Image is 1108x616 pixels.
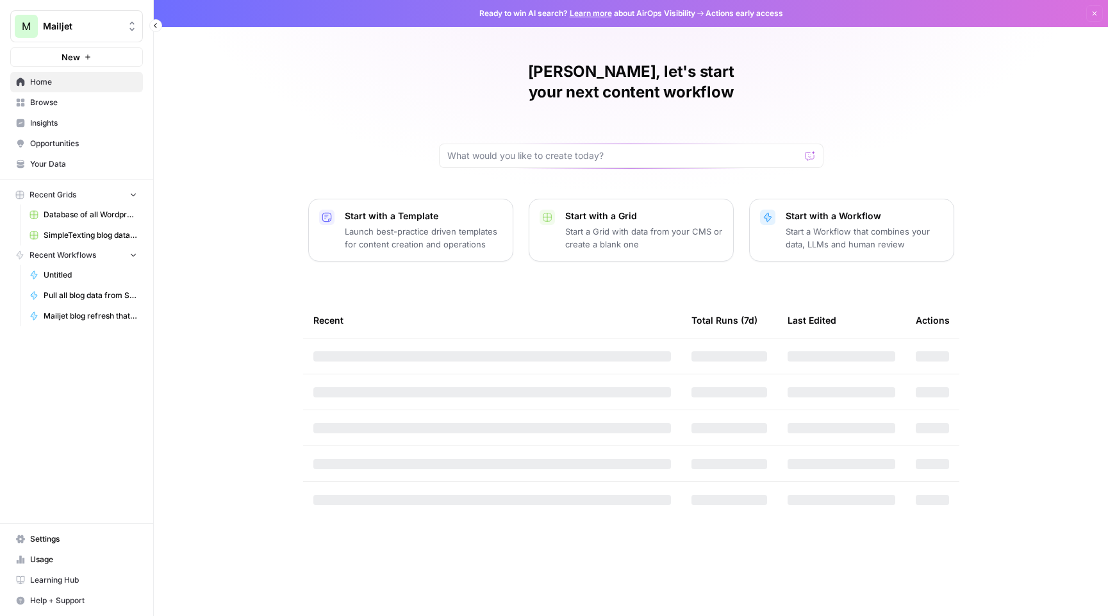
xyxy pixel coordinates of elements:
[44,229,137,241] span: SimpleTexting blog database
[10,549,143,570] a: Usage
[62,51,80,63] span: New
[10,133,143,154] a: Opportunities
[29,249,96,261] span: Recent Workflows
[706,8,783,19] span: Actions early access
[30,138,137,149] span: Opportunities
[10,590,143,611] button: Help + Support
[24,204,143,225] a: Database of all Wordpress media
[788,303,836,338] div: Last Edited
[29,189,76,201] span: Recent Grids
[10,47,143,67] button: New
[10,72,143,92] a: Home
[691,303,757,338] div: Total Runs (7d)
[30,533,137,545] span: Settings
[30,97,137,108] span: Browse
[10,529,143,549] a: Settings
[44,290,137,301] span: Pull all blog data from SimpleTexting to Airops + populate grid
[30,158,137,170] span: Your Data
[10,154,143,174] a: Your Data
[786,210,943,222] p: Start with a Workflow
[30,595,137,606] span: Help + Support
[43,20,120,33] span: Mailjet
[30,117,137,129] span: Insights
[313,303,671,338] div: Recent
[570,8,612,18] a: Learn more
[345,225,502,251] p: Launch best-practice driven templates for content creation and operations
[30,554,137,565] span: Usage
[24,306,143,326] a: Mailjet blog refresh that doesn't change HTML
[24,225,143,246] a: SimpleTexting blog database
[30,574,137,586] span: Learning Hub
[44,269,137,281] span: Untitled
[44,310,137,322] span: Mailjet blog refresh that doesn't change HTML
[44,209,137,221] span: Database of all Wordpress media
[24,265,143,285] a: Untitled
[10,185,143,204] button: Recent Grids
[24,285,143,306] a: Pull all blog data from SimpleTexting to Airops + populate grid
[345,210,502,222] p: Start with a Template
[30,76,137,88] span: Home
[308,199,513,262] button: Start with a TemplateLaunch best-practice driven templates for content creation and operations
[22,19,31,34] span: M
[529,199,734,262] button: Start with a GridStart a Grid with data from your CMS or create a blank one
[916,303,950,338] div: Actions
[479,8,695,19] span: Ready to win AI search? about AirOps Visibility
[786,225,943,251] p: Start a Workflow that combines your data, LLMs and human review
[565,225,723,251] p: Start a Grid with data from your CMS or create a blank one
[447,149,800,162] input: What would you like to create today?
[439,62,823,103] h1: [PERSON_NAME], let's start your next content workflow
[10,246,143,265] button: Recent Workflows
[10,10,143,42] button: Workspace: Mailjet
[10,92,143,113] a: Browse
[749,199,954,262] button: Start with a WorkflowStart a Workflow that combines your data, LLMs and human review
[10,113,143,133] a: Insights
[10,570,143,590] a: Learning Hub
[565,210,723,222] p: Start with a Grid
